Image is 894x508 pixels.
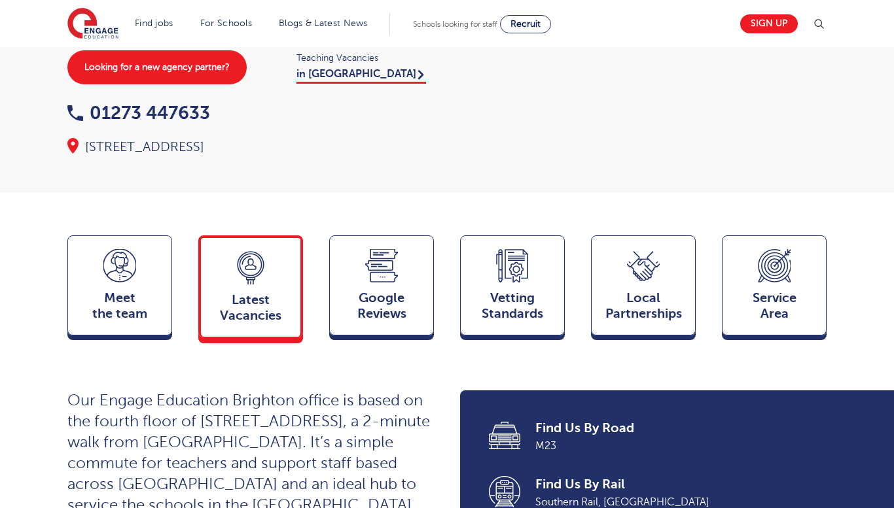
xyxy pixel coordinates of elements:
[67,103,210,123] a: 01273 447633
[207,292,294,324] span: Latest Vacancies
[198,235,303,343] a: LatestVacancies
[296,50,434,65] span: Teaching Vacancies
[535,437,808,454] span: M23
[329,235,434,341] a: GoogleReviews
[510,19,541,29] span: Recruit
[598,290,688,322] span: Local Partnerships
[413,20,497,29] span: Schools looking for staff
[460,235,565,341] a: VettingStandards
[296,68,426,84] a: in [GEOGRAPHIC_DATA]
[500,15,551,33] a: Recruit
[67,138,434,156] div: [STREET_ADDRESS]
[535,475,808,494] span: Find Us By Rail
[67,8,118,41] img: Engage Education
[467,290,558,322] span: Vetting Standards
[729,290,819,322] span: Service Area
[740,14,798,33] a: Sign up
[67,235,172,341] a: Meetthe team
[591,235,696,341] a: Local Partnerships
[535,419,808,437] span: Find Us By Road
[75,290,165,322] span: Meet the team
[200,18,252,28] a: For Schools
[336,290,427,322] span: Google Reviews
[279,18,368,28] a: Blogs & Latest News
[67,50,247,84] a: Looking for a new agency partner?
[135,18,173,28] a: Find jobs
[722,235,827,341] a: ServiceArea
